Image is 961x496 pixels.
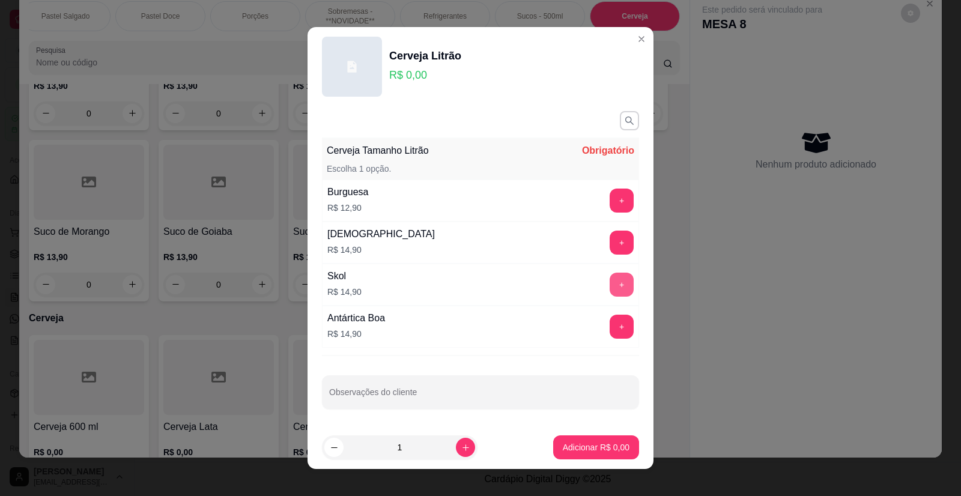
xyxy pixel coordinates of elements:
[553,435,639,459] button: Adicionar R$ 0,00
[329,391,632,403] input: Observações do cliente
[327,244,435,256] p: R$ 14,90
[389,47,461,64] div: Cerveja Litrão
[389,67,461,83] p: R$ 0,00
[582,144,634,158] p: Obrigatório
[610,189,634,213] button: add
[327,328,385,340] p: R$ 14,90
[327,202,369,214] p: R$ 12,90
[327,286,362,298] p: R$ 14,90
[327,311,385,325] div: Antártica Boa
[327,269,362,283] div: Skol
[327,185,369,199] div: Burguesa
[327,227,435,241] div: [DEMOGRAPHIC_DATA]
[327,163,391,175] p: Escolha 1 opção.
[610,315,634,339] button: add
[610,231,634,255] button: add
[327,144,429,158] p: Cerveja Tamanho Litrão
[324,438,344,457] button: decrease-product-quantity
[610,273,634,297] button: add
[632,29,651,49] button: Close
[563,441,629,453] p: Adicionar R$ 0,00
[456,438,475,457] button: increase-product-quantity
